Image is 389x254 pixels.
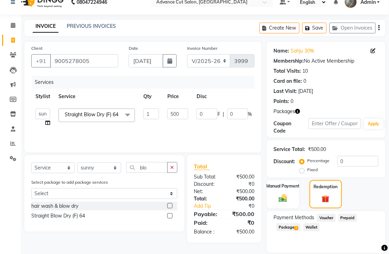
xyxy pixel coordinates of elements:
div: Membership: [274,57,304,65]
label: Date [129,45,138,51]
span: Straight Blow Dry (F) 64 [65,111,118,118]
span: F [217,111,220,118]
a: x [118,111,121,118]
div: Discount: [274,158,295,165]
span: Payment Methods [274,214,315,222]
label: Fixed [308,167,318,173]
div: 10 [303,68,308,75]
label: Redemption [314,184,338,190]
div: 0 [304,78,307,85]
div: Name: [274,47,289,55]
span: Voucher [317,214,336,222]
div: Payable: [189,210,224,219]
div: ₹0 [230,203,260,210]
th: Service [54,89,139,104]
div: Paid: [189,219,224,227]
span: | [223,111,224,118]
span: Packages [274,108,295,115]
label: Percentage [308,158,330,164]
input: Enter Offer / Coupon Code [309,118,361,129]
th: Stylist [31,89,54,104]
a: Sahju 30% [291,47,315,55]
div: ₹500.00 [224,173,260,181]
div: Total: [189,195,224,203]
div: [DATE] [299,88,313,95]
div: Sub Total: [189,173,224,181]
button: +91 [31,54,51,68]
span: Total [194,163,210,170]
label: Client [31,45,42,51]
div: ₹500.00 [308,146,326,153]
div: hair wash & blow dry [31,203,78,210]
div: ₹500.00 [224,195,260,203]
button: Apply [364,119,384,129]
div: Last Visit: [274,88,297,95]
div: ₹500.00 [224,210,260,219]
div: Balance : [189,229,224,236]
span: Wallet [303,223,320,231]
input: Search by Name/Mobile/Email/Code [50,54,118,68]
div: 0 [291,98,294,105]
div: Service Total: [274,146,305,153]
div: ₹0 [224,219,260,227]
th: Disc [192,89,256,104]
label: Manual Payment [266,183,300,189]
div: ₹0 [224,181,260,188]
div: Straight Blow Dry (F) 64 [31,213,85,220]
span: % [248,111,252,118]
th: Price [163,89,192,104]
span: Package [277,223,301,231]
div: ₹500.00 [224,229,260,236]
input: Search or Scan [126,162,168,173]
img: _gift.svg [319,194,332,204]
button: Save [302,23,327,33]
span: 1 [294,226,298,230]
button: Create New [260,23,300,33]
div: Net: [189,188,224,195]
button: Open Invoices [330,23,376,33]
div: Services [32,76,260,89]
a: INVOICE [33,20,58,33]
a: PREVIOUS INVOICES [67,23,116,29]
div: Card on file: [274,78,302,85]
div: ₹500.00 [224,188,260,195]
a: Add Tip [189,203,230,210]
img: _cash.svg [276,193,290,203]
label: Select package to add package services [31,179,108,185]
div: Discount: [189,181,224,188]
div: Total Visits: [274,68,301,75]
label: Invoice Number [187,45,217,51]
div: Points: [274,98,289,105]
th: Qty [139,89,163,104]
div: Coupon Code [274,120,309,135]
div: No Active Membership [274,57,379,65]
span: Prepaid [339,214,357,222]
